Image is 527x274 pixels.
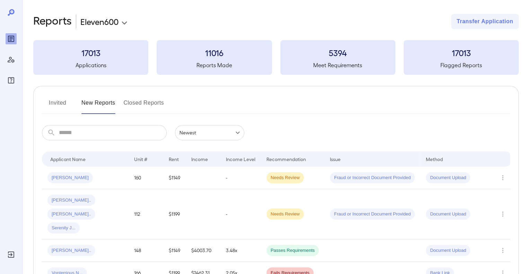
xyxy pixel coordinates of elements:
[47,225,80,231] span: Serenity J...
[497,172,508,183] button: Row Actions
[266,211,304,218] span: Needs Review
[47,247,95,254] span: [PERSON_NAME]..
[124,97,164,114] button: Closed Reports
[497,209,508,220] button: Row Actions
[33,47,148,58] h3: 17013
[280,61,395,69] h5: Meet Requirements
[47,211,95,218] span: [PERSON_NAME]..
[266,155,306,163] div: Recommendation
[220,189,261,239] td: -
[129,239,163,262] td: 148
[6,33,17,44] div: Reports
[47,175,93,181] span: [PERSON_NAME]
[220,167,261,189] td: -
[6,54,17,65] div: Manage Users
[220,239,261,262] td: 3.48x
[280,47,395,58] h3: 5394
[33,14,72,29] h2: Reports
[50,155,86,163] div: Applicant Name
[81,97,115,114] button: New Reports
[163,189,186,239] td: $1199
[266,247,319,254] span: Passes Requirements
[134,155,147,163] div: Unit #
[426,247,470,254] span: Document Upload
[129,189,163,239] td: 112
[175,125,244,140] div: Newest
[426,155,443,163] div: Method
[451,14,519,29] button: Transfer Application
[404,47,519,58] h3: 17013
[169,155,180,163] div: Rent
[163,167,186,189] td: $1149
[330,155,341,163] div: Issue
[266,175,304,181] span: Needs Review
[191,155,208,163] div: Income
[426,175,470,181] span: Document Upload
[163,239,186,262] td: $1149
[497,245,508,256] button: Row Actions
[33,40,519,75] summary: 17013Applications11016Reports Made5394Meet Requirements17013Flagged Reports
[42,97,73,114] button: Invited
[80,16,118,27] p: Eleven600
[6,249,17,260] div: Log Out
[33,61,148,69] h5: Applications
[6,75,17,86] div: FAQ
[226,155,255,163] div: Income Level
[186,239,220,262] td: $4003.70
[330,175,415,181] span: Fraud or Incorrect Document Provided
[47,197,95,204] span: [PERSON_NAME]..
[157,61,272,69] h5: Reports Made
[330,211,415,218] span: Fraud or Incorrect Document Provided
[404,61,519,69] h5: Flagged Reports
[129,167,163,189] td: 160
[426,211,470,218] span: Document Upload
[157,47,272,58] h3: 11016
